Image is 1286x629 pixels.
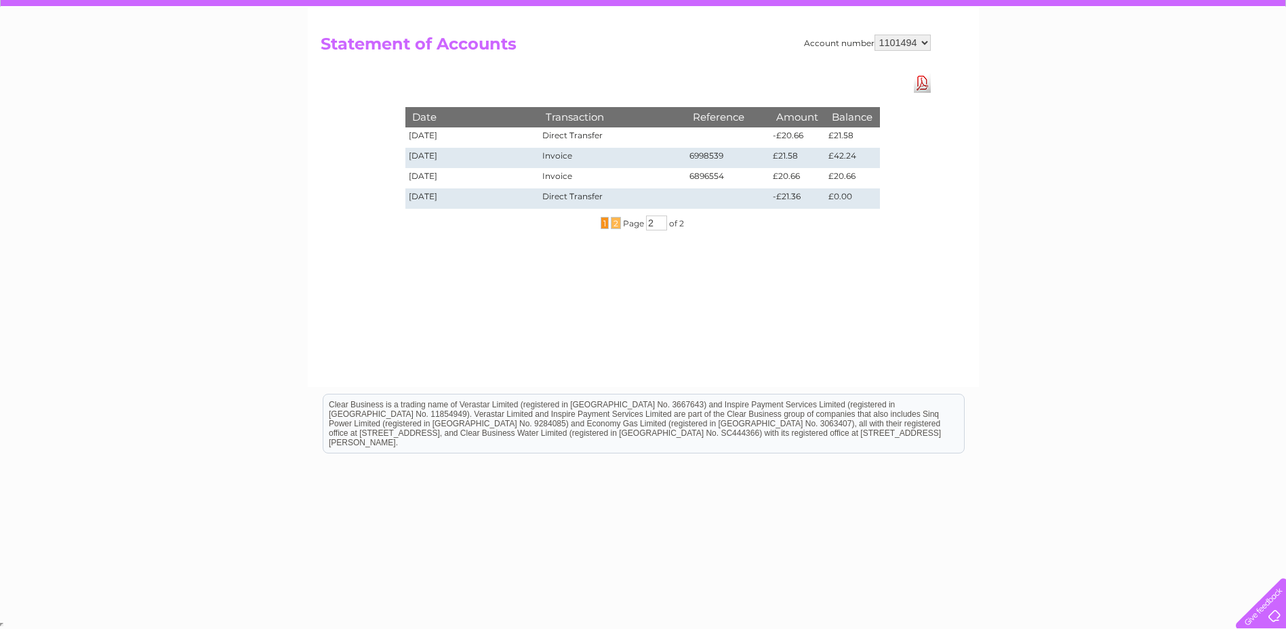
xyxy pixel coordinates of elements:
[405,188,540,209] td: [DATE]
[769,127,825,148] td: -£20.66
[825,127,879,148] td: £21.58
[914,73,931,93] a: Download Pdf
[539,148,685,168] td: Invoice
[1030,7,1124,24] a: 0333 014 3131
[321,35,931,60] h2: Statement of Accounts
[1196,58,1229,68] a: Contact
[1119,58,1160,68] a: Telecoms
[769,107,825,127] th: Amount
[769,148,825,168] td: £21.58
[539,168,685,188] td: Invoice
[679,218,684,228] span: 2
[669,218,677,228] span: of
[539,127,685,148] td: Direct Transfer
[611,217,621,229] span: 2
[825,188,879,209] td: £0.00
[405,148,540,168] td: [DATE]
[1241,58,1273,68] a: Log out
[1081,58,1111,68] a: Energy
[825,148,879,168] td: £42.24
[686,168,770,188] td: 6896554
[405,127,540,148] td: [DATE]
[539,188,685,209] td: Direct Transfer
[686,148,770,168] td: 6998539
[804,35,931,51] div: Account number
[45,35,114,77] img: logo.png
[1047,58,1073,68] a: Water
[825,168,879,188] td: £20.66
[623,218,644,228] span: Page
[405,168,540,188] td: [DATE]
[1168,58,1188,68] a: Blog
[686,107,770,127] th: Reference
[769,188,825,209] td: -£21.36
[539,107,685,127] th: Transaction
[601,217,609,229] span: 1
[405,107,540,127] th: Date
[825,107,879,127] th: Balance
[769,168,825,188] td: £20.66
[323,7,964,66] div: Clear Business is a trading name of Verastar Limited (registered in [GEOGRAPHIC_DATA] No. 3667643...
